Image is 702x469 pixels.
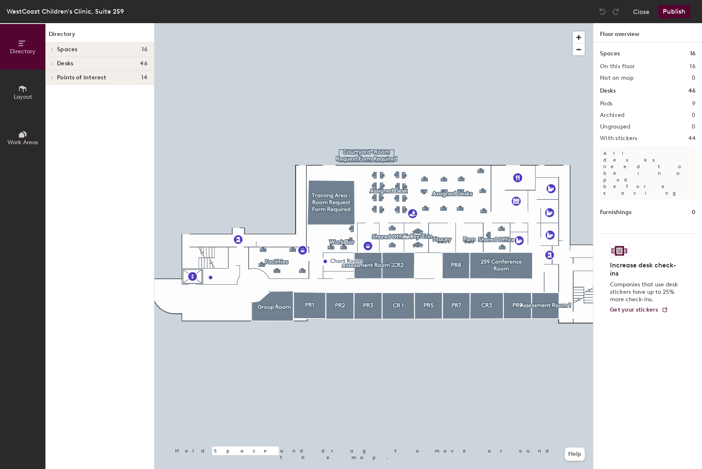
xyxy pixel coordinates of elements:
img: Sticker logo [610,244,629,258]
span: Desks [57,60,73,67]
span: Points of interest [57,74,106,81]
span: 46 [140,60,147,67]
h2: 44 [688,135,695,142]
h2: 0 [692,112,695,119]
img: Redo [612,7,620,16]
h2: Not on map [600,75,633,81]
span: Get your stickers [610,306,658,313]
h4: Increase desk check-ins [610,261,681,278]
h1: Spaces [600,49,620,58]
span: 16 [142,46,147,53]
span: 14 [141,74,147,81]
span: Directory [10,48,36,55]
p: Companies that use desk stickers have up to 25% more check-ins. [610,281,681,303]
button: Help [565,448,585,461]
h2: 16 [690,63,695,70]
span: Work Areas [7,139,38,146]
h1: 16 [690,49,695,58]
h1: Directory [45,30,154,43]
h2: Ungrouped [600,124,631,130]
p: All desks need to be in a pod before saving [600,147,695,200]
h2: Archived [600,112,624,119]
a: Get your stickers [610,307,668,314]
h1: Desks [600,86,616,95]
h2: With stickers [600,135,638,142]
h1: 46 [688,86,695,95]
h1: Furnishings [600,208,631,217]
h2: 0 [692,124,695,130]
h2: On this floor [600,63,635,70]
h1: Floor overview [593,23,702,43]
button: Close [633,5,650,18]
span: Spaces [57,46,78,53]
img: Undo [598,7,607,16]
div: WestCoast Children's Clinic, Suite 259 [7,6,124,17]
span: Layout [14,93,32,100]
button: Publish [658,5,690,18]
h2: Pods [600,100,612,107]
h2: 0 [692,75,695,81]
h1: 0 [692,208,695,217]
h2: 9 [692,100,695,107]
